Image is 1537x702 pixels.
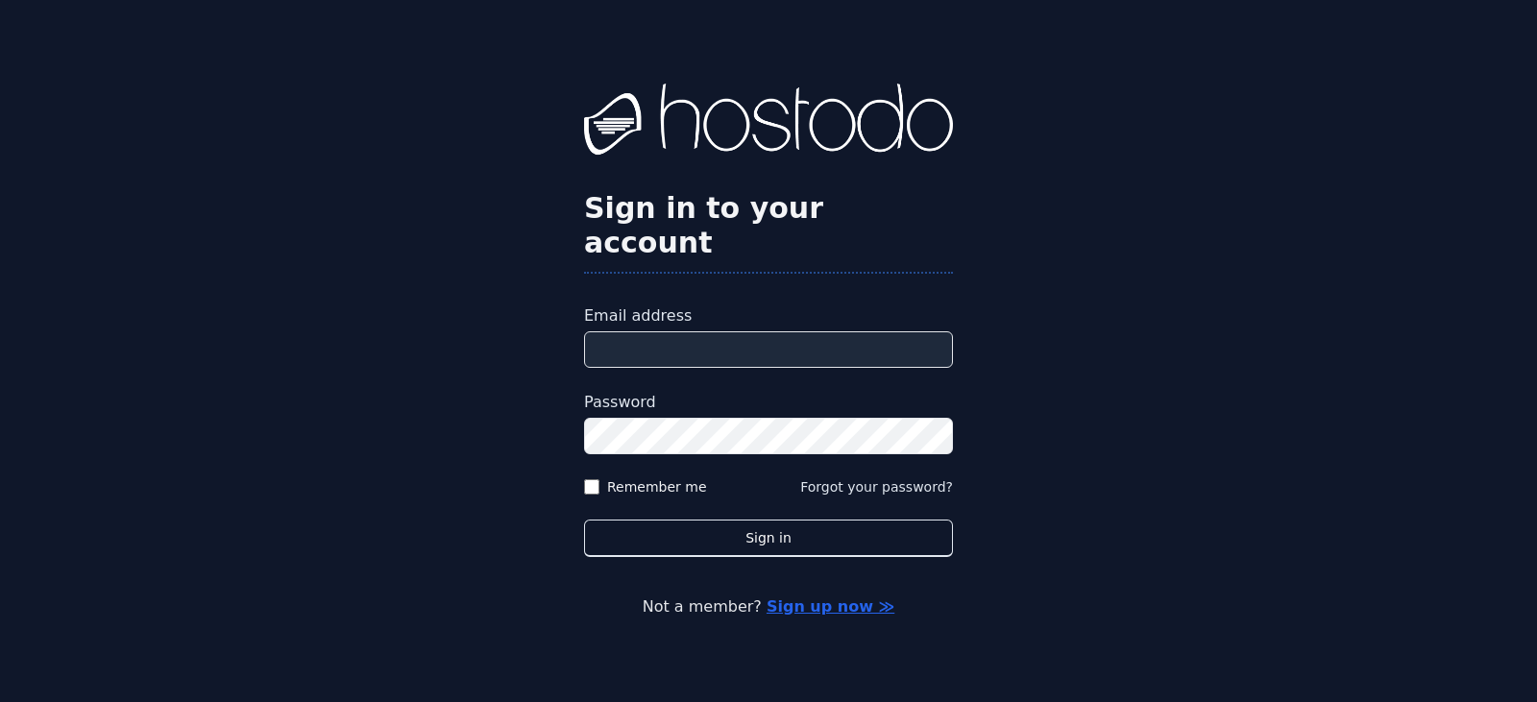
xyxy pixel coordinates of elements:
label: Email address [584,304,953,327]
img: Hostodo [584,84,953,160]
h2: Sign in to your account [584,191,953,260]
a: Sign up now ≫ [767,597,894,616]
p: Not a member? [92,595,1445,618]
button: Sign in [584,520,953,557]
button: Forgot your password? [800,477,953,496]
label: Password [584,391,953,414]
label: Remember me [607,477,707,496]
